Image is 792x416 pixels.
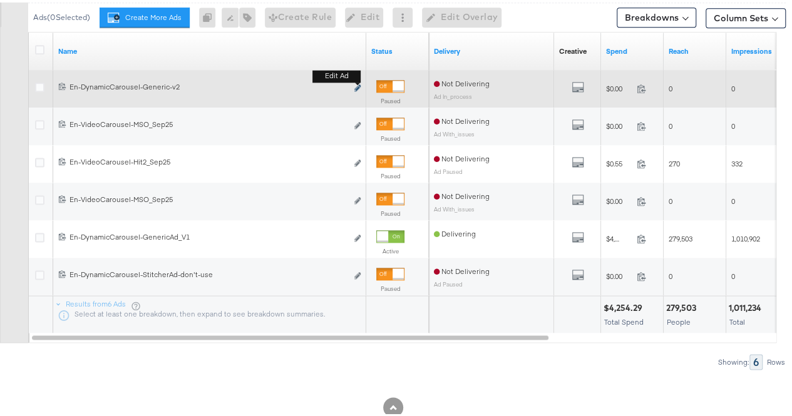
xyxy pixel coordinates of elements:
[667,315,691,324] span: People
[606,231,632,241] span: $4,253.74
[69,155,347,165] div: En-VideoCarousel-Hit2_Sep25
[434,114,490,123] span: Not Delivering
[434,165,463,173] sub: Ad Paused
[717,355,749,364] div: Showing:
[617,5,696,25] button: Breakdowns
[669,119,672,128] span: 0
[604,315,644,324] span: Total Spend
[69,192,347,202] div: En-VideoCarousel-MSO_Sep25
[669,81,672,91] span: 0
[199,5,222,25] div: 0
[604,300,646,312] div: $4,254.29
[606,269,632,278] span: $0.00
[731,119,735,128] span: 0
[669,194,672,203] span: 0
[434,44,549,54] a: Reflects the ability of your Ad to achieve delivery.
[606,81,632,91] span: $0.00
[69,117,347,127] div: En-VideoCarousel-MSO_Sep25
[606,156,632,166] span: $0.55
[731,156,743,166] span: 332
[69,230,347,240] div: En-DynamicCarousel-GenericAd_V1
[731,81,735,91] span: 0
[669,269,672,278] span: 0
[606,119,632,128] span: $0.00
[376,170,404,178] label: Paused
[376,94,404,103] label: Paused
[731,231,760,241] span: 1,010,902
[731,269,735,278] span: 0
[312,67,361,80] b: Edit ad
[434,128,475,135] sub: Ad With_issues
[669,156,680,166] span: 270
[434,203,475,210] sub: Ad With_issues
[731,194,735,203] span: 0
[354,79,361,93] button: Edit ad
[33,9,90,21] div: Ads ( 0 Selected)
[729,300,765,312] div: 1,011,234
[434,278,463,285] sub: Ad Paused
[434,76,490,86] span: Not Delivering
[58,44,361,54] a: Ad Name.
[376,245,404,253] label: Active
[100,5,190,25] button: Create More Ads
[749,352,763,367] div: 6
[729,315,745,324] span: Total
[434,189,490,198] span: Not Delivering
[706,6,786,26] button: Column Sets
[69,79,347,89] div: En-DynamicCarousel-Generic-v2
[376,282,404,290] label: Paused
[669,44,721,54] a: The number of people your ad was served to.
[606,44,659,54] a: The total amount spent to date.
[766,355,786,364] div: Rows
[376,132,404,140] label: Paused
[669,231,692,241] span: 279,503
[434,90,472,98] sub: Ad In_process
[559,44,587,54] a: Shows the creative associated with your ad.
[731,44,784,54] a: The number of times your ad was served. On mobile apps an ad is counted as served the first time ...
[606,194,632,203] span: $0.00
[69,267,347,277] div: En-DynamicCarousel-StitcherAd-don't-use
[434,264,490,273] span: Not Delivering
[376,207,404,215] label: Paused
[559,44,587,54] div: Creative
[434,226,476,236] span: Delivering
[371,44,424,54] a: Shows the current state of your Ad.
[434,151,490,161] span: Not Delivering
[666,300,700,312] div: 279,503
